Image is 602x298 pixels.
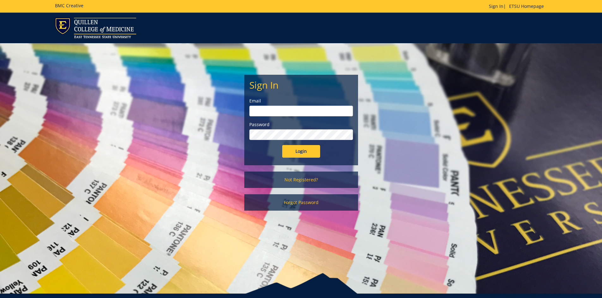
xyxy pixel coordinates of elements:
a: Sign In [489,3,503,9]
input: Login [282,145,320,158]
img: ETSU logo [55,18,136,38]
label: Password [249,121,353,128]
a: ETSU Homepage [506,3,547,9]
h2: Sign In [249,80,353,90]
a: Forgot Password [244,194,358,211]
p: | [489,3,547,9]
a: Not Registered? [244,172,358,188]
h5: BMC Creative [55,3,83,8]
label: Email [249,98,353,104]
